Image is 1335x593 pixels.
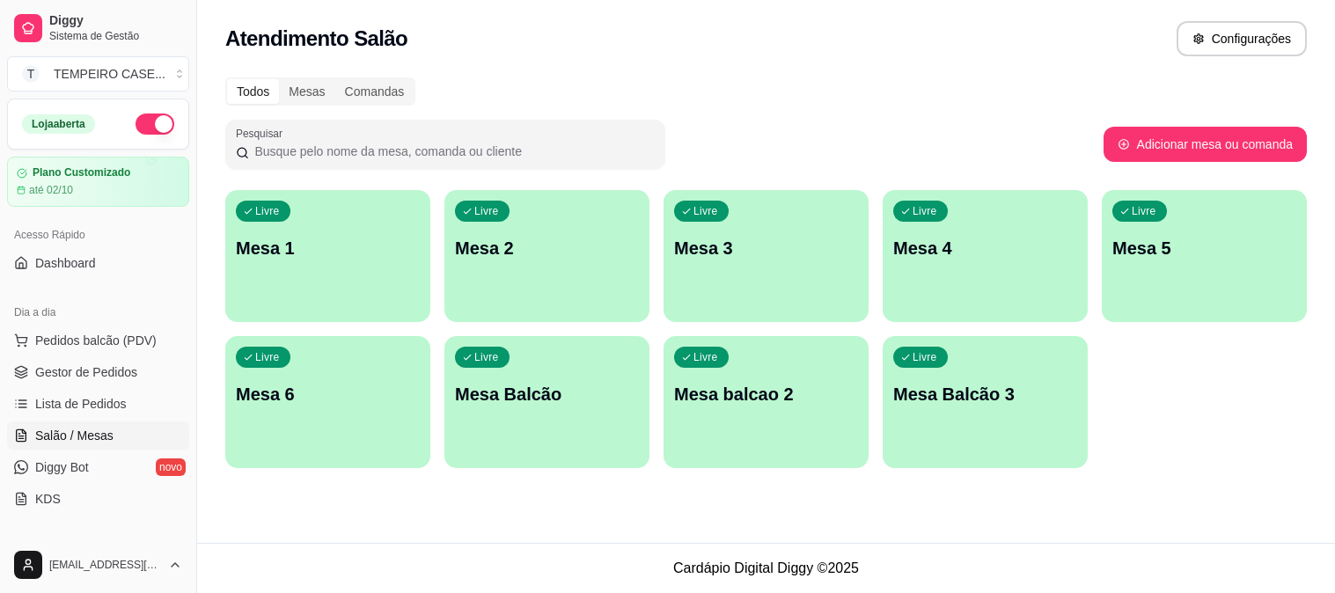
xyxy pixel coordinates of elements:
[49,558,161,572] span: [EMAIL_ADDRESS][DOMAIN_NAME]
[664,190,869,322] button: LivreMesa 3
[49,29,182,43] span: Sistema de Gestão
[197,543,1335,593] footer: Cardápio Digital Diggy © 2025
[225,336,430,468] button: LivreMesa 6
[236,236,420,260] p: Mesa 1
[674,382,858,406] p: Mesa balcao 2
[7,453,189,481] a: Diggy Botnovo
[7,221,189,249] div: Acesso Rápido
[893,382,1077,406] p: Mesa Balcão 3
[35,458,89,476] span: Diggy Bot
[7,421,189,450] a: Salão / Mesas
[693,204,718,218] p: Livre
[35,332,157,349] span: Pedidos balcão (PDV)
[7,7,189,49] a: DiggySistema de Gestão
[225,190,430,322] button: LivreMesa 1
[455,236,639,260] p: Mesa 2
[455,382,639,406] p: Mesa Balcão
[893,236,1077,260] p: Mesa 4
[29,183,73,197] article: até 02/10
[54,65,165,83] div: TEMPEIRO CASE ...
[474,350,499,364] p: Livre
[1132,204,1156,218] p: Livre
[35,395,127,413] span: Lista de Pedidos
[7,534,189,562] div: Catálogo
[7,249,189,277] a: Dashboard
[35,363,137,381] span: Gestor de Pedidos
[1177,21,1307,56] button: Configurações
[674,236,858,260] p: Mesa 3
[7,358,189,386] a: Gestor de Pedidos
[7,390,189,418] a: Lista de Pedidos
[227,79,279,104] div: Todos
[22,114,95,134] div: Loja aberta
[236,126,289,141] label: Pesquisar
[279,79,334,104] div: Mesas
[7,326,189,355] button: Pedidos balcão (PDV)
[444,190,649,322] button: LivreMesa 2
[255,350,280,364] p: Livre
[7,485,189,513] a: KDS
[236,382,420,406] p: Mesa 6
[225,25,407,53] h2: Atendimento Salão
[335,79,414,104] div: Comandas
[49,13,182,29] span: Diggy
[35,427,114,444] span: Salão / Mesas
[1102,190,1307,322] button: LivreMesa 5
[883,190,1088,322] button: LivreMesa 4
[35,490,61,508] span: KDS
[913,350,937,364] p: Livre
[255,204,280,218] p: Livre
[7,56,189,92] button: Select a team
[22,65,40,83] span: T
[249,143,655,160] input: Pesquisar
[1104,127,1307,162] button: Adicionar mesa ou comanda
[444,336,649,468] button: LivreMesa Balcão
[474,204,499,218] p: Livre
[35,254,96,272] span: Dashboard
[1112,236,1296,260] p: Mesa 5
[7,298,189,326] div: Dia a dia
[33,166,130,179] article: Plano Customizado
[7,544,189,586] button: [EMAIL_ADDRESS][DOMAIN_NAME]
[883,336,1088,468] button: LivreMesa Balcão 3
[913,204,937,218] p: Livre
[136,113,174,135] button: Alterar Status
[7,157,189,207] a: Plano Customizadoaté 02/10
[693,350,718,364] p: Livre
[664,336,869,468] button: LivreMesa balcao 2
